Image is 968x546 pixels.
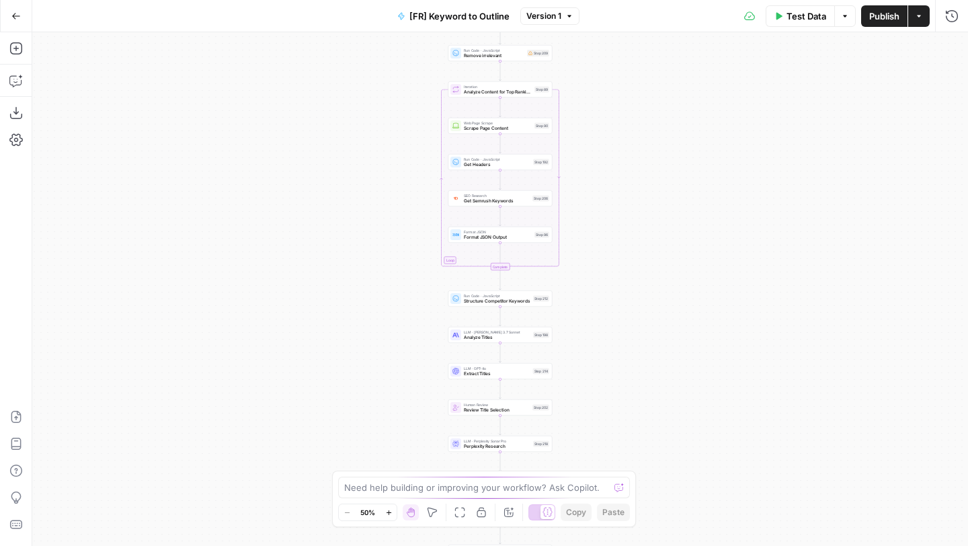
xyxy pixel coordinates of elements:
span: Paste [602,506,624,518]
div: Step 192 [533,159,549,165]
g: Edge from step_89-iteration-end to step_212 [499,270,501,290]
div: Step 214 [533,368,550,375]
span: Web Page Scrape [464,120,532,126]
div: Format JSONFormat JSON OutputStep 96 [448,227,553,243]
span: Copy [566,506,586,518]
button: Copy [561,504,592,521]
span: Analyze Content for Top Ranking Pages [464,89,532,95]
div: Run Code · JavaScriptStructure Competitor KeywordsStep 212 [448,290,553,307]
span: Test Data [787,9,826,23]
div: LLM · [PERSON_NAME] 3.7 SonnetAnalyze TitlesStep 198 [448,327,553,343]
div: Step 96 [534,232,549,238]
g: Edge from step_209 to step_89 [499,61,501,81]
div: Step 90 [534,123,549,129]
span: LLM · Perplexity Sonar Pro [464,438,530,444]
div: Step 212 [533,296,549,302]
span: 50% [360,507,375,518]
g: Edge from step_214 to step_202 [499,379,501,399]
div: Step 209 [527,50,549,56]
div: Step 206 [532,196,549,202]
button: Test Data [766,5,834,27]
span: Run Code · JavaScript [464,157,530,162]
div: Run Code · JavaScriptGet HeadersStep 192 [448,154,553,170]
div: Step 198 [533,332,549,338]
g: Edge from step_198 to step_214 [499,343,501,362]
img: ey5lt04xp3nqzrimtu8q5fsyor3u [452,196,459,202]
span: Get Headers [464,161,530,168]
g: Edge from step_207-iteration-end to step_209 [499,25,501,44]
span: LLM · GPT-4o [464,366,530,371]
span: Review Title Selection [464,407,530,414]
span: Scrape Page Content [464,125,532,132]
g: Edge from step_212 to step_198 [499,307,501,326]
div: Step 89 [534,87,549,93]
g: Edge from step_204 to step_219 [499,524,501,544]
button: [FR] Keyword to Outline [389,5,518,27]
div: Step 218 [533,441,549,447]
span: Publish [869,9,899,23]
span: Iteration [464,84,532,89]
span: Format JSON Output [464,234,532,241]
g: Edge from step_218 to step_197 [499,452,501,471]
g: Edge from step_192 to step_206 [499,170,501,190]
span: SEO Research [464,193,530,198]
span: Human Review [464,402,530,407]
div: Run Code · JavaScriptRemove irrelevantStep 209 [448,45,553,61]
g: Edge from step_202 to step_218 [499,416,501,435]
span: Run Code · JavaScript [464,293,530,299]
g: Edge from step_89 to step_90 [499,97,501,117]
div: Human ReviewReview Title SelectionStep 202 [448,399,553,416]
span: [FR] Keyword to Outline [409,9,510,23]
div: SEO ResearchGet Semrush KeywordsStep 206 [448,190,553,206]
div: Complete [448,263,553,270]
div: Web Page ScrapeScrape Page ContentStep 90 [448,118,553,134]
div: Complete [491,263,510,270]
span: Format JSON [464,229,532,235]
span: LLM · [PERSON_NAME] 3.7 Sonnet [464,329,530,335]
button: Paste [597,504,630,521]
button: Publish [861,5,908,27]
span: Structure Competitor Keywords [464,298,530,305]
span: Analyze Titles [464,334,530,341]
div: LoopIterationAnalyze Content for Top Ranking PagesStep 89 [448,81,553,97]
span: Run Code · JavaScript [464,48,524,53]
span: Perplexity Research [464,443,530,450]
div: LLM · GPT-4oExtract TitlesStep 214 [448,363,553,379]
span: Remove irrelevant [464,52,524,59]
div: Step 202 [532,405,549,411]
button: Version 1 [520,7,579,25]
span: Get Semrush Keywords [464,198,530,204]
g: Edge from step_206 to step_96 [499,206,501,226]
span: Version 1 [526,10,561,22]
div: LLM · Perplexity Sonar ProPerplexity ResearchStep 218 [448,436,553,452]
span: Extract Titles [464,370,530,377]
g: Edge from step_90 to step_192 [499,134,501,153]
